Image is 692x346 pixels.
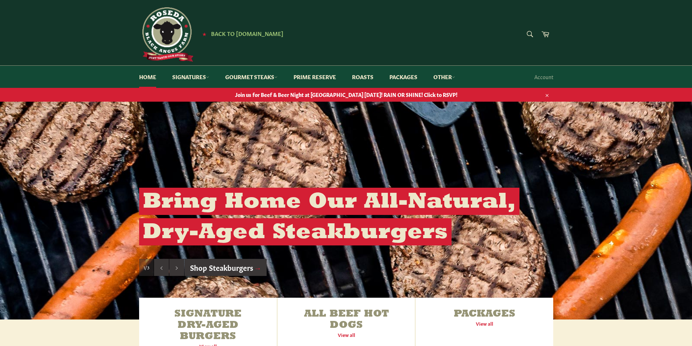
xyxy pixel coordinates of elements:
a: Packages [382,66,425,88]
a: Other [426,66,462,88]
a: Shop Steakburgers [185,259,267,276]
button: Previous slide [154,259,169,276]
a: Signatures [165,66,216,88]
a: Gourmet Steaks [218,66,285,88]
span: → [254,262,262,272]
img: Roseda Beef [139,7,194,62]
div: Slide 1, current [139,259,154,276]
a: Account [531,66,557,87]
a: Join us for Beef & Beer Night at [GEOGRAPHIC_DATA] [DATE]! RAIN OR SHINE! Click to RSVP! [132,87,561,102]
span: 1/3 [143,264,149,270]
a: ★ Back to [DOMAIN_NAME] [199,31,283,37]
span: ★ [202,31,206,37]
span: Join us for Beef & Beer Night at [GEOGRAPHIC_DATA] [DATE]! RAIN OR SHINE! Click to RSVP! [132,91,561,98]
a: Prime Reserve [286,66,343,88]
h2: Bring Home Our All-Natural, Dry-Aged Steakburgers [139,188,519,245]
span: Back to [DOMAIN_NAME] [211,29,283,37]
a: Roasts [345,66,381,88]
button: Next slide [169,259,184,276]
a: Home [132,66,163,88]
